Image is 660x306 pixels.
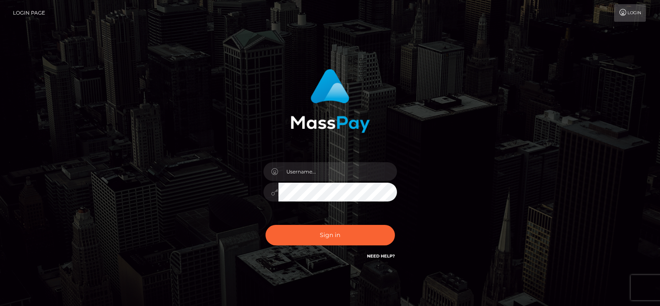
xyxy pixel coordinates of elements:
button: Sign in [266,225,395,245]
a: Need Help? [367,253,395,259]
a: Login Page [13,4,45,22]
input: Username... [278,162,397,181]
img: MassPay Login [291,69,370,133]
a: Login [614,4,646,22]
